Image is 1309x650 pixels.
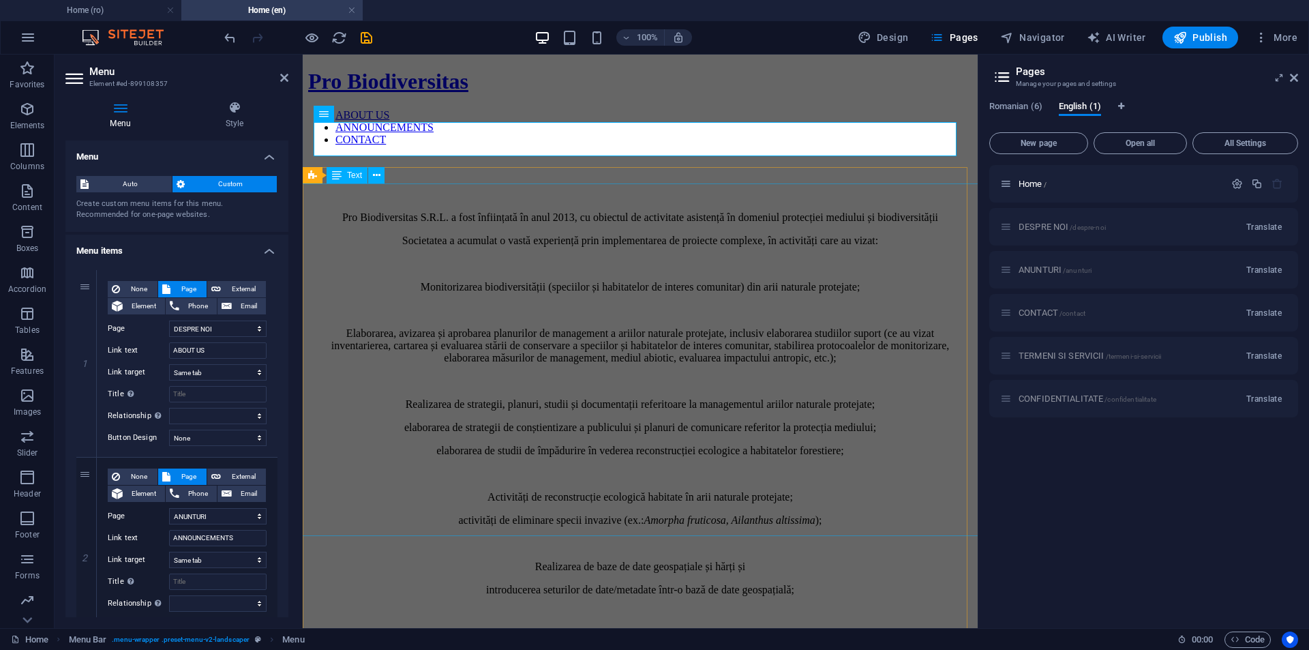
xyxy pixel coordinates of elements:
span: Click to select. Double-click to edit [282,632,304,648]
button: Usercentrics [1282,632,1298,648]
span: Email [236,486,262,502]
span: Translate [1246,265,1282,276]
span: Design [858,31,909,44]
em: 1 [75,358,95,369]
span: Translate [1246,222,1282,233]
span: Translate [1246,351,1282,361]
p: Footer [15,529,40,540]
span: Phone [183,298,213,314]
button: Translate [1241,388,1287,410]
div: Settings [1231,178,1243,190]
button: AI Writer [1081,27,1152,48]
p: Slider [17,447,38,458]
span: Element [127,486,161,502]
a: Click to cancel selection. Double-click to open Pages [11,632,48,648]
span: / [1044,181,1047,188]
input: Link text... [169,342,267,359]
span: Click to open page [1019,179,1047,189]
span: English (1) [1059,98,1101,117]
span: : [1201,634,1203,645]
span: Auto [93,176,168,192]
button: Design [852,27,914,48]
span: Translate [1246,394,1282,404]
p: Accordion [8,284,46,295]
h2: Pages [1016,65,1298,78]
span: Custom [189,176,273,192]
span: . menu-wrapper .preset-menu-v2-landscaper [112,632,250,648]
h2: Menu [89,65,288,78]
button: Translate [1241,216,1287,238]
span: Translate [1246,308,1282,319]
span: Text [347,171,362,179]
label: Link target [108,552,169,568]
label: Link text [108,530,169,546]
div: The startpage cannot be deleted [1272,178,1283,190]
button: Click here to leave preview mode and continue editing [303,29,320,46]
div: Home/ [1014,179,1224,188]
p: Marketing [8,611,46,622]
label: Page [108,321,169,337]
p: Images [14,407,42,417]
button: External [207,469,266,485]
i: Undo: Change menu items (Ctrl+Z) [222,30,238,46]
h6: 100% [637,29,659,46]
span: Email [236,298,262,314]
button: External [207,281,266,297]
button: New page [989,132,1089,154]
h4: Home (en) [181,3,363,18]
div: Duplicate [1251,178,1263,190]
button: Open all [1094,132,1187,154]
input: Title [169,574,267,590]
span: Page [175,469,202,485]
button: Email [217,298,266,314]
span: All Settings [1199,139,1292,147]
span: More [1254,31,1297,44]
button: Translate [1241,259,1287,281]
button: Email [217,486,266,502]
h4: Menu [65,101,181,130]
button: Pages [924,27,983,48]
i: On resize automatically adjust zoom level to fit chosen device. [672,31,684,44]
button: Translate [1241,345,1287,367]
button: Element [108,486,165,502]
button: save [358,29,374,46]
span: Click to select. Double-click to edit [69,632,107,648]
button: Phone [166,298,217,314]
p: Content [12,202,42,213]
span: New page [995,139,1083,147]
div: Language Tabs [989,101,1298,127]
label: Page [108,508,169,525]
p: Features [11,366,44,376]
button: 100% [616,29,665,46]
span: None [124,281,153,297]
label: Button Design [108,617,169,634]
span: External [225,281,262,297]
label: Button Design [108,430,169,446]
button: More [1249,27,1303,48]
label: Relationship [108,408,169,424]
button: Translate [1241,302,1287,324]
button: Navigator [995,27,1070,48]
span: AI Writer [1087,31,1146,44]
i: Save (Ctrl+S) [359,30,374,46]
h3: Element #ed-899108357 [89,78,261,90]
h4: Style [181,101,288,130]
label: Title [108,574,169,590]
i: Reload page [331,30,347,46]
p: Favorites [10,79,44,90]
label: Link text [108,342,169,359]
h4: Menu [65,141,288,165]
span: Open all [1100,139,1181,147]
i: This element is a customizable preset [255,636,261,643]
button: Custom [172,176,277,192]
div: Design (Ctrl+Alt+Y) [852,27,914,48]
span: Phone [183,486,213,502]
label: Relationship [108,595,169,612]
div: Create custom menu items for this menu. Recommended for one-page websites. [76,198,277,221]
img: Editor Logo [78,29,181,46]
span: Navigator [1000,31,1065,44]
nav: breadcrumb [69,632,305,648]
button: Auto [76,176,172,192]
p: Forms [15,570,40,581]
span: 00 00 [1192,632,1213,648]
